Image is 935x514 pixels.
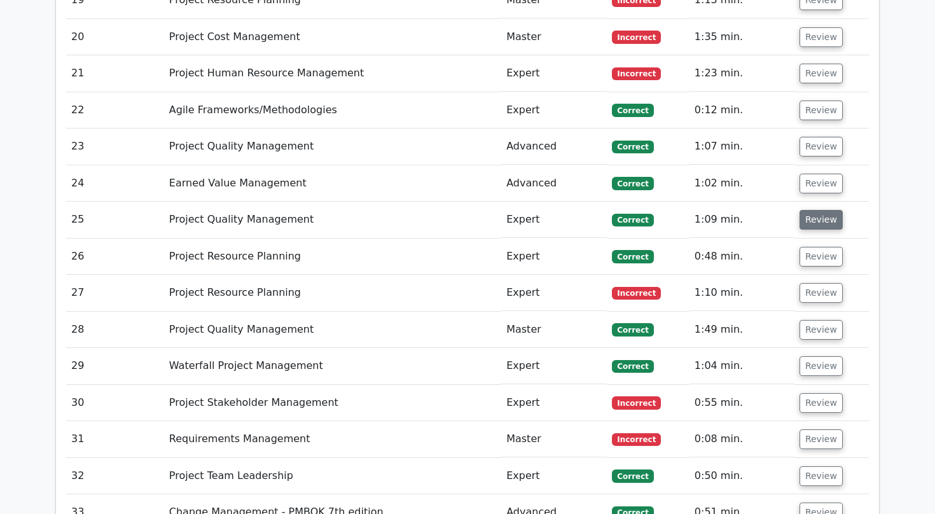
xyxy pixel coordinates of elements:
td: Expert [501,275,607,311]
td: Expert [501,202,607,238]
td: 1:23 min. [689,55,794,92]
td: Project Resource Planning [164,239,501,275]
td: 1:02 min. [689,165,794,202]
td: Project Quality Management [164,202,501,238]
td: Expert [501,458,607,494]
span: Correct [612,214,653,226]
button: Review [800,356,843,376]
button: Review [800,210,843,230]
button: Review [800,174,843,193]
td: Master [501,312,607,348]
td: 27 [66,275,164,311]
td: 24 [66,165,164,202]
td: 21 [66,55,164,92]
td: Project Stakeholder Management [164,385,501,421]
td: Advanced [501,128,607,165]
td: 29 [66,348,164,384]
td: Project Resource Planning [164,275,501,311]
span: Incorrect [612,396,661,409]
td: 1:49 min. [689,312,794,348]
td: Project Team Leadership [164,458,501,494]
td: Project Cost Management [164,19,501,55]
td: 20 [66,19,164,55]
span: Incorrect [612,287,661,300]
td: Master [501,19,607,55]
td: Advanced [501,165,607,202]
td: Expert [501,348,607,384]
td: 1:09 min. [689,202,794,238]
td: Project Human Resource Management [164,55,501,92]
td: 22 [66,92,164,128]
button: Review [800,393,843,413]
span: Correct [612,360,653,373]
td: 26 [66,239,164,275]
td: 25 [66,202,164,238]
td: 31 [66,421,164,457]
td: 1:35 min. [689,19,794,55]
span: Correct [612,104,653,116]
td: Expert [501,385,607,421]
td: Earned Value Management [164,165,501,202]
button: Review [800,101,843,120]
td: Expert [501,55,607,92]
span: Correct [612,323,653,336]
td: 1:04 min. [689,348,794,384]
button: Review [800,27,843,47]
td: Agile Frameworks/Methodologies [164,92,501,128]
span: Correct [612,141,653,153]
td: 32 [66,458,164,494]
span: Correct [612,250,653,263]
button: Review [800,247,843,267]
td: 0:12 min. [689,92,794,128]
td: 23 [66,128,164,165]
td: Master [501,421,607,457]
button: Review [800,320,843,340]
td: 0:08 min. [689,421,794,457]
td: 0:55 min. [689,385,794,421]
span: Incorrect [612,433,661,446]
td: 0:48 min. [689,239,794,275]
td: Expert [501,239,607,275]
td: 30 [66,385,164,421]
td: 0:50 min. [689,458,794,494]
td: Expert [501,92,607,128]
td: Project Quality Management [164,128,501,165]
span: Correct [612,177,653,190]
button: Review [800,466,843,486]
button: Review [800,283,843,303]
span: Incorrect [612,31,661,43]
span: Incorrect [612,67,661,80]
td: Project Quality Management [164,312,501,348]
button: Review [800,137,843,156]
td: Waterfall Project Management [164,348,501,384]
td: 1:10 min. [689,275,794,311]
td: 28 [66,312,164,348]
td: Requirements Management [164,421,501,457]
button: Review [800,429,843,449]
button: Review [800,64,843,83]
td: 1:07 min. [689,128,794,165]
span: Correct [612,469,653,482]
